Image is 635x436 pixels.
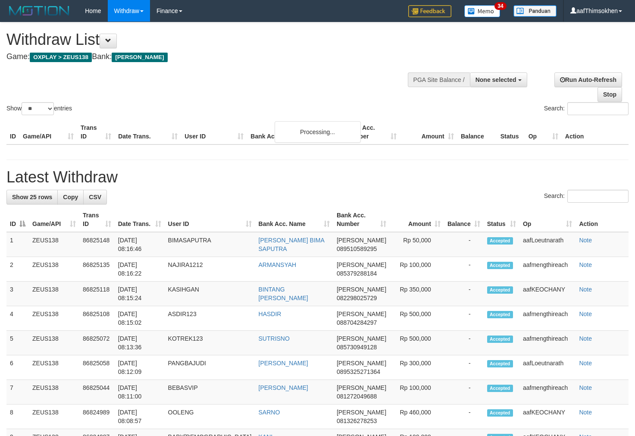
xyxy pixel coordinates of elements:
[6,331,29,355] td: 5
[115,120,181,144] th: Date Trans.
[337,393,377,400] span: Copy 081272049688 to clipboard
[259,311,282,317] a: HASDIR
[487,262,513,269] span: Accepted
[337,384,386,391] span: [PERSON_NAME]
[390,380,444,405] td: Rp 100,000
[337,270,377,277] span: Copy 085379288184 to clipboard
[275,121,361,143] div: Processing...
[12,194,52,201] span: Show 25 rows
[6,306,29,331] td: 4
[181,120,247,144] th: User ID
[259,261,297,268] a: ARMANSYAH
[444,282,484,306] td: -
[519,405,576,429] td: aafKEOCHANY
[337,237,386,244] span: [PERSON_NAME]
[519,331,576,355] td: aafmengthireach
[6,380,29,405] td: 7
[165,257,255,282] td: NAJIRA1212
[79,257,115,282] td: 86825135
[487,311,513,318] span: Accepted
[115,331,165,355] td: [DATE] 08:13:36
[487,286,513,294] span: Accepted
[6,405,29,429] td: 8
[165,355,255,380] td: PANGBAJUDI
[165,306,255,331] td: ASDIR123
[576,207,629,232] th: Action
[444,232,484,257] td: -
[464,5,500,17] img: Button%20Memo.svg
[57,190,84,204] a: Copy
[247,120,342,144] th: Bank Acc. Name
[579,409,592,416] a: Note
[29,306,79,331] td: ZEUS138
[390,331,444,355] td: Rp 500,000
[112,53,167,62] span: [PERSON_NAME]
[390,405,444,429] td: Rp 460,000
[255,207,333,232] th: Bank Acc. Name: activate to sort column ascending
[337,245,377,252] span: Copy 089510589295 to clipboard
[115,405,165,429] td: [DATE] 08:08:57
[484,207,519,232] th: Status: activate to sort column ascending
[519,306,576,331] td: aafmengthireach
[6,31,415,48] h1: Withdraw List
[597,87,622,102] a: Stop
[79,207,115,232] th: Trans ID: activate to sort column ascending
[567,190,629,203] input: Search:
[337,261,386,268] span: [PERSON_NAME]
[19,120,77,144] th: Game/API
[337,368,380,375] span: Copy 0895325271364 to clipboard
[525,120,562,144] th: Op
[165,331,255,355] td: KOTREK123
[6,207,29,232] th: ID: activate to sort column descending
[519,355,576,380] td: aafLoeutnarath
[259,360,308,367] a: [PERSON_NAME]
[390,355,444,380] td: Rp 300,000
[519,207,576,232] th: Op: activate to sort column ascending
[444,380,484,405] td: -
[444,207,484,232] th: Balance: activate to sort column ascending
[544,102,629,115] label: Search:
[337,295,377,301] span: Copy 082298025729 to clipboard
[6,102,72,115] label: Show entries
[115,207,165,232] th: Date Trans.: activate to sort column ascending
[579,237,592,244] a: Note
[400,120,457,144] th: Amount
[115,306,165,331] td: [DATE] 08:15:02
[579,311,592,317] a: Note
[6,4,72,17] img: MOTION_logo.png
[519,380,576,405] td: aafmengthireach
[29,331,79,355] td: ZEUS138
[487,360,513,367] span: Accepted
[408,5,451,17] img: Feedback.jpg
[390,232,444,257] td: Rp 50,000
[487,409,513,417] span: Accepted
[165,232,255,257] td: BIMASAPUTRA
[22,102,54,115] select: Showentries
[79,355,115,380] td: 86825058
[115,355,165,380] td: [DATE] 08:12:09
[79,306,115,331] td: 86825108
[342,120,400,144] th: Bank Acc. Number
[6,169,629,186] h1: Latest Withdraw
[390,207,444,232] th: Amount: activate to sort column ascending
[29,232,79,257] td: ZEUS138
[487,385,513,392] span: Accepted
[6,282,29,306] td: 3
[165,207,255,232] th: User ID: activate to sort column ascending
[544,190,629,203] label: Search:
[115,232,165,257] td: [DATE] 08:16:46
[83,190,107,204] a: CSV
[29,257,79,282] td: ZEUS138
[6,355,29,380] td: 6
[554,72,622,87] a: Run Auto-Refresh
[337,311,386,317] span: [PERSON_NAME]
[390,282,444,306] td: Rp 350,000
[77,120,115,144] th: Trans ID
[444,405,484,429] td: -
[79,282,115,306] td: 86825118
[337,409,386,416] span: [PERSON_NAME]
[6,232,29,257] td: 1
[29,207,79,232] th: Game/API: activate to sort column ascending
[6,53,415,61] h4: Game: Bank:
[444,331,484,355] td: -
